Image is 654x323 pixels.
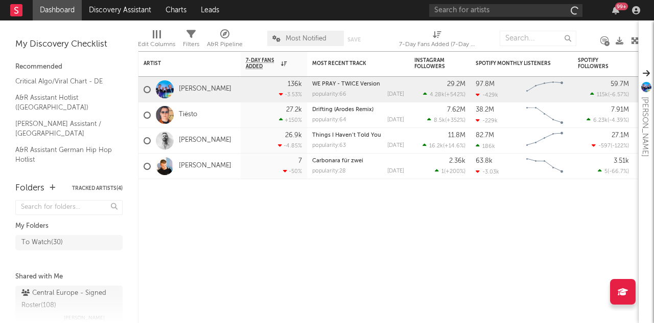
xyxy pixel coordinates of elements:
span: -4.39 % [609,118,627,123]
div: ( ) [435,168,465,175]
input: Search for folders... [15,200,123,215]
div: 186k [476,143,495,149]
div: -229k [476,117,498,124]
div: Drifting (Arodes Remix) [312,107,404,113]
div: Things I Haven’t Told You [312,133,404,138]
div: 7.62M [447,106,465,113]
div: [DATE] [387,143,404,148]
div: Instagram Followers [414,57,450,70]
span: 5 [604,169,608,175]
div: -429k [476,92,498,98]
div: ( ) [427,117,465,123]
div: 29.2M [447,81,465,88]
span: 8.5k [434,118,445,123]
a: A&R Assistant German Hip Hop Hotlist [15,144,112,165]
span: 115k [597,92,608,98]
div: ( ) [590,91,629,98]
input: Search for artists [429,4,582,17]
div: popularity: 63 [312,143,346,148]
span: +352 % [447,118,464,123]
div: ( ) [587,117,629,123]
a: Carbonara für zwei [312,158,363,164]
div: Spotify Followers [578,57,614,70]
div: Shared with Me [15,271,123,283]
span: 7-Day Fans Added [246,57,278,70]
a: To Watch(30) [15,235,123,250]
span: 1 [441,169,444,175]
div: Edit Columns [138,26,175,55]
span: -122 % [612,143,627,149]
div: -50 % [283,168,302,175]
div: [DATE] [387,92,404,97]
button: Save [347,37,361,42]
div: Spotify Monthly Listeners [476,60,552,67]
svg: Chart title [522,128,568,154]
svg: Chart title [522,77,568,102]
div: My Discovery Checklist [15,38,123,51]
svg: Chart title [522,154,568,179]
div: Folders [15,182,44,195]
div: 27.2k [286,106,302,113]
span: +14.6 % [445,143,464,149]
a: WE PRAY - TWICE Version [312,81,380,87]
div: 2.36k [449,158,465,164]
div: 7-Day Fans Added (7-Day Fans Added) [399,26,476,55]
div: Most Recent Track [312,60,389,67]
div: 26.9k [285,132,302,139]
div: popularity: 28 [312,168,346,174]
div: 27.1M [612,132,629,139]
span: 16.2k [429,143,443,149]
div: +150 % [279,117,302,123]
a: [PERSON_NAME] [179,85,231,94]
div: To Watch ( 30 ) [21,236,63,249]
div: WE PRAY - TWICE Version [312,81,404,87]
span: -6.57 % [610,92,627,98]
svg: Chart title [522,102,568,128]
div: 7-Day Fans Added (7-Day Fans Added) [399,38,476,51]
div: 97.8M [476,81,495,88]
span: +200 % [446,169,464,175]
div: Recommended [15,61,123,73]
span: 6.23k [593,118,608,123]
div: A&R Pipeline [207,38,243,51]
span: Most Notified [286,35,326,42]
span: -66.7 % [609,169,627,175]
div: 7 [298,158,302,164]
div: [DATE] [387,168,404,174]
div: My Folders [15,220,123,232]
input: Search... [500,31,576,46]
div: 99 + [615,3,628,10]
span: +542 % [446,92,464,98]
div: Filters [183,38,199,51]
a: A&R Assistant Hotlist ([GEOGRAPHIC_DATA]) [15,92,112,113]
div: 63.8k [476,158,493,164]
div: Filters [183,26,199,55]
div: 38.2M [476,106,494,113]
div: 3.51k [614,158,629,164]
div: -3.03k [476,168,499,175]
a: [PERSON_NAME] [179,162,231,170]
div: 136k [288,81,302,88]
div: popularity: 66 [312,92,346,97]
div: popularity: 64 [312,117,346,123]
div: 82.7M [476,132,494,139]
div: -4.85 % [278,142,302,149]
a: Critical Algo/Viral Chart - DE [15,76,112,87]
div: ( ) [423,91,465,98]
div: ( ) [423,142,465,149]
button: Tracked Artists(4) [72,186,123,191]
span: 4.28k [430,92,445,98]
a: Tiësto [179,111,197,119]
div: Central Europe - Signed Roster ( 108 ) [21,287,114,312]
a: [PERSON_NAME] Assistant / [GEOGRAPHIC_DATA] [15,118,112,139]
button: 99+ [612,6,619,14]
a: [PERSON_NAME] [179,136,231,145]
div: A&R Pipeline [207,26,243,55]
div: [PERSON_NAME] [639,97,651,157]
div: Artist [144,60,220,67]
div: Edit Columns [138,38,175,51]
div: ( ) [592,142,629,149]
div: ( ) [598,168,629,175]
div: [DATE] [387,117,404,123]
div: 59.7M [611,81,629,88]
